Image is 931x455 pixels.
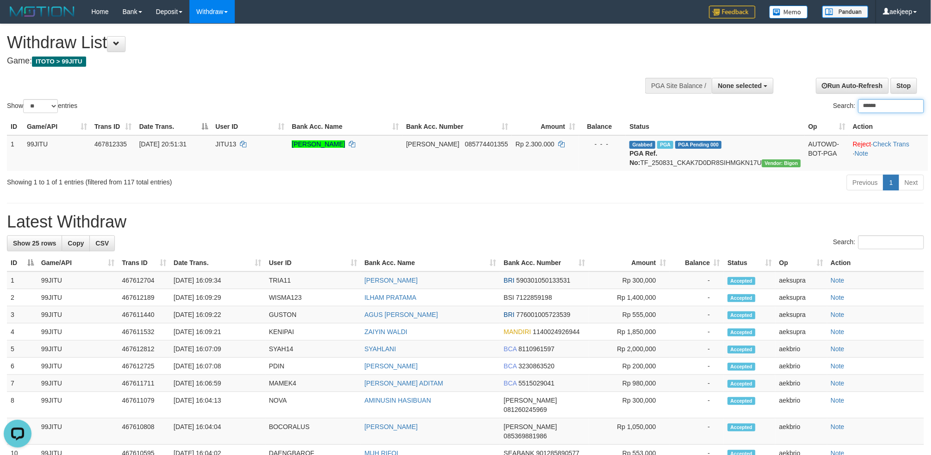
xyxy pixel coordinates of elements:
[170,358,265,375] td: [DATE] 16:07:08
[519,379,555,387] span: Copy 5515029041 to clipboard
[7,5,77,19] img: MOTION_logo.png
[728,277,755,285] span: Accepted
[589,289,670,306] td: Rp 1,400,000
[589,358,670,375] td: Rp 200,000
[775,254,827,272] th: Op: activate to sort column ascending
[728,380,755,388] span: Accepted
[805,118,849,135] th: Op: activate to sort column ascending
[89,235,115,251] a: CSV
[265,323,361,341] td: KENIPAI
[504,328,531,335] span: MANDIRI
[670,272,724,289] td: -
[512,118,579,135] th: Amount: activate to sort column ascending
[38,289,119,306] td: 99JITU
[7,306,38,323] td: 3
[504,379,517,387] span: BCA
[118,392,170,418] td: 467611079
[365,379,443,387] a: [PERSON_NAME] ADITAM
[709,6,755,19] img: Feedback.jpg
[831,311,845,318] a: Note
[7,135,23,171] td: 1
[7,118,23,135] th: ID
[670,254,724,272] th: Balance: activate to sort column ascending
[170,418,265,445] td: [DATE] 16:04:04
[504,397,557,404] span: [PERSON_NAME]
[94,140,127,148] span: 467812335
[516,294,552,301] span: Copy 7122859198 to clipboard
[23,135,91,171] td: 99JITU
[403,118,512,135] th: Bank Acc. Number: activate to sort column ascending
[38,306,119,323] td: 99JITU
[292,140,345,148] a: [PERSON_NAME]
[728,346,755,354] span: Accepted
[504,294,515,301] span: BSI
[38,323,119,341] td: 99JITU
[365,345,396,353] a: SYAHLANI
[855,150,868,157] a: Note
[849,118,928,135] th: Action
[728,363,755,371] span: Accepted
[769,6,808,19] img: Button%20Memo.svg
[118,418,170,445] td: 467610808
[519,345,555,353] span: Copy 8110961597 to clipboard
[95,240,109,247] span: CSV
[775,323,827,341] td: aeksupra
[579,118,626,135] th: Balance
[265,375,361,392] td: MAMEK4
[23,118,91,135] th: Game/API: activate to sort column ascending
[775,358,827,375] td: aekbrio
[822,6,868,18] img: panduan.png
[873,140,910,148] a: Check Trans
[500,254,589,272] th: Bank Acc. Number: activate to sort column ascending
[675,141,722,149] span: PGA Pending
[831,328,845,335] a: Note
[139,140,187,148] span: [DATE] 20:51:31
[118,358,170,375] td: 467612725
[728,311,755,319] span: Accepted
[670,392,724,418] td: -
[589,323,670,341] td: Rp 1,850,000
[118,289,170,306] td: 467612189
[288,118,403,135] th: Bank Acc. Name: activate to sort column ascending
[589,418,670,445] td: Rp 1,050,000
[728,329,755,336] span: Accepted
[504,311,515,318] span: BRI
[589,306,670,323] td: Rp 555,000
[265,289,361,306] td: WISMA123
[118,341,170,358] td: 467612812
[629,150,657,166] b: PGA Ref. No:
[32,57,86,67] span: ITOTO > 99JITU
[831,397,845,404] a: Note
[831,294,845,301] a: Note
[170,306,265,323] td: [DATE] 16:09:22
[365,311,438,318] a: AGUS [PERSON_NAME]
[7,213,924,231] h1: Latest Withdraw
[361,254,500,272] th: Bank Acc. Name: activate to sort column ascending
[118,375,170,392] td: 467611711
[170,272,265,289] td: [DATE] 16:09:34
[365,362,418,370] a: [PERSON_NAME]
[4,4,31,32] button: Open LiveChat chat widget
[504,432,547,440] span: Copy 085369881986 to clipboard
[38,272,119,289] td: 99JITU
[38,254,119,272] th: Game/API: activate to sort column ascending
[7,272,38,289] td: 1
[849,135,928,171] td: · ·
[38,392,119,418] td: 99JITU
[626,135,805,171] td: TF_250831_CKAK7D0DR8SIHMGKN17U
[670,289,724,306] td: -
[831,277,845,284] a: Note
[7,33,611,52] h1: Withdraw List
[62,235,90,251] a: Copy
[406,140,459,148] span: [PERSON_NAME]
[516,277,571,284] span: Copy 590301050133531 to clipboard
[7,392,38,418] td: 8
[670,418,724,445] td: -
[775,418,827,445] td: aekbrio
[365,294,416,301] a: ILHAM PRATAMA
[365,397,431,404] a: AMINUSIN HASIBUAN
[7,57,611,66] h4: Game:
[589,254,670,272] th: Amount: activate to sort column ascending
[365,328,408,335] a: ZAIYIN WALDI
[899,175,924,190] a: Next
